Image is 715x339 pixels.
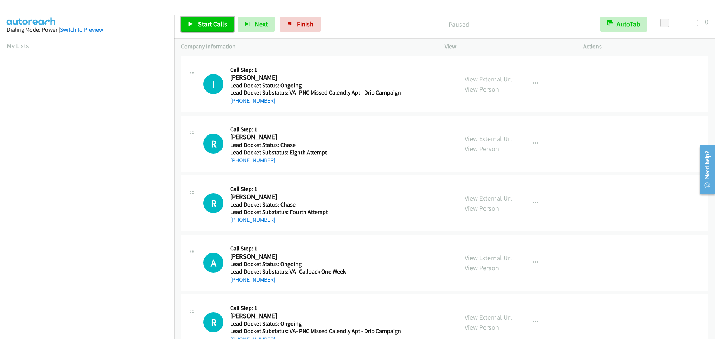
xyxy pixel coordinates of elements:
h5: Call Step: 1 [230,126,398,133]
a: View Person [465,204,499,212]
span: Next [255,20,268,28]
a: View External Url [465,194,512,202]
iframe: Resource Center [693,140,715,199]
h1: R [203,134,223,154]
h5: Lead Docket Status: Ongoing [230,82,401,89]
div: The call is yet to be attempted [203,193,223,213]
div: Delay between calls (in seconds) [664,20,698,26]
h2: [PERSON_NAME] [230,312,398,320]
p: Actions [583,42,708,51]
h5: Lead Docket Status: Chase [230,201,398,208]
h1: R [203,193,223,213]
a: Finish [280,17,321,32]
a: Switch to Preview [60,26,103,33]
h2: [PERSON_NAME] [230,252,398,261]
h5: Lead Docket Substatus: VA- Callback One Week [230,268,398,275]
h5: Lead Docket Substatus: VA- PNC Missed Calendly Apt - Drip Campaign [230,89,401,96]
h5: Lead Docket Status: Ongoing [230,260,398,268]
h2: [PERSON_NAME] [230,73,398,82]
a: [PHONE_NUMBER] [230,216,276,223]
h1: I [203,74,223,94]
a: View External Url [465,313,512,322]
a: View External Url [465,134,512,143]
a: View External Url [465,253,512,262]
h5: Call Step: 1 [230,185,398,193]
h1: R [203,312,223,332]
h2: [PERSON_NAME] [230,193,398,201]
h5: Lead Docket Status: Ongoing [230,320,401,327]
button: Next [238,17,275,32]
h5: Call Step: 1 [230,245,398,252]
h5: Lead Docket Substatus: Eighth Attempt [230,149,398,156]
a: View External Url [465,75,512,83]
h5: Lead Docket Substatus: Fourth Attempt [230,208,398,216]
h5: Call Step: 1 [230,304,401,312]
h5: Lead Docket Substatus: VA- PNC Missed Calendly Apt - Drip Campaign [230,327,401,335]
p: Paused [331,19,587,29]
div: The call is yet to be attempted [203,74,223,94]
div: The call is yet to be attempted [203,253,223,273]
a: My Lists [7,41,29,50]
span: Finish [297,20,314,28]
p: View [445,42,570,51]
h5: Call Step: 1 [230,66,401,74]
a: [PHONE_NUMBER] [230,157,276,164]
a: View Person [465,144,499,153]
h5: Lead Docket Status: Chase [230,141,398,149]
div: 0 [705,17,708,27]
div: The call is yet to be attempted [203,312,223,332]
a: View Person [465,323,499,332]
a: Start Calls [181,17,234,32]
a: View Person [465,263,499,272]
h2: [PERSON_NAME] [230,133,398,141]
h1: A [203,253,223,273]
a: [PHONE_NUMBER] [230,97,276,104]
div: The call is yet to be attempted [203,134,223,154]
a: [PHONE_NUMBER] [230,276,276,283]
a: View Person [465,85,499,93]
button: AutoTab [600,17,647,32]
span: Start Calls [198,20,227,28]
p: Company Information [181,42,431,51]
div: Dialing Mode: Power | [7,25,168,34]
